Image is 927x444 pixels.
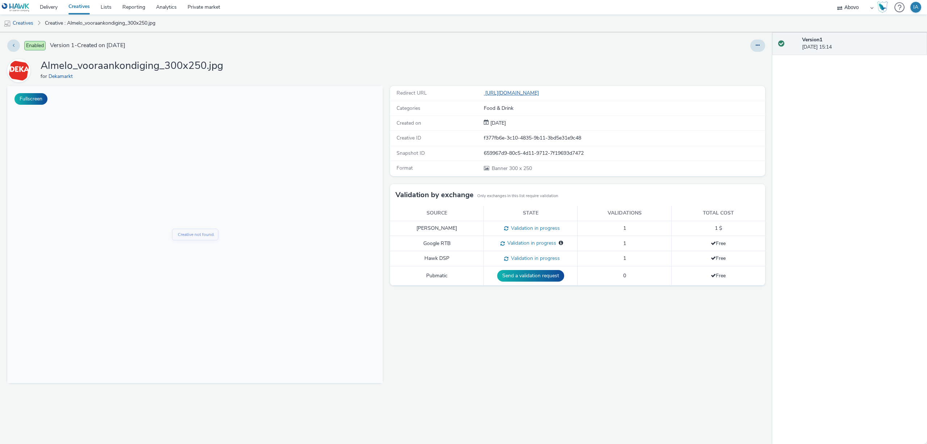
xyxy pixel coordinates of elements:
[623,255,626,262] span: 1
[913,2,918,13] div: IA
[41,73,49,80] span: for
[41,59,223,73] h1: Almelo_vooraankondiging_300x250.jpg
[508,255,560,262] span: Validation in progress
[671,206,765,221] th: Total cost
[397,134,421,141] span: Creative ID
[623,240,626,247] span: 1
[711,272,726,279] span: Free
[8,60,29,81] img: Dekamarkt
[877,1,891,13] a: Hawk Academy
[477,193,558,199] small: Only exchanges in this list require validation
[802,36,822,43] strong: Version 1
[390,221,484,236] td: [PERSON_NAME]
[41,14,159,32] a: Creative : Almelo_vooraankondiging_300x250.jpg
[802,36,921,51] div: [DATE] 15:14
[505,240,556,246] span: Validation in progress
[4,20,11,27] img: mobile
[390,266,484,286] td: Pubmatic
[24,41,46,50] span: Enabled
[171,145,207,152] div: Creative not found.
[484,134,765,142] div: f377fb6e-3c10-4835-9b11-3bd5e31e9c48
[2,3,30,12] img: undefined Logo
[397,90,427,96] span: Redirect URL
[578,206,671,221] th: Validations
[397,165,413,171] span: Format
[623,225,626,232] span: 1
[484,105,765,112] div: Food & Drink
[489,120,506,127] div: Creation 09 September 2025, 15:14
[390,236,484,251] td: Google RTB
[49,73,76,80] a: Dekamarkt
[390,251,484,266] td: Hawk DSP
[711,240,726,247] span: Free
[711,255,726,262] span: Free
[50,41,125,50] span: Version 1 - Created on [DATE]
[497,270,564,282] button: Send a validation request
[492,165,509,172] span: Banner
[491,165,532,172] span: 300 x 250
[715,225,722,232] span: 1 $
[390,206,484,221] th: Source
[508,225,560,232] span: Validation in progress
[484,206,578,221] th: State
[484,150,765,157] div: 659967d9-80c5-4d11-9712-7f19693d7472
[489,120,506,126] span: [DATE]
[397,105,420,112] span: Categories
[397,150,425,157] span: Snapshot ID
[14,93,47,105] button: Fullscreen
[397,120,421,126] span: Created on
[623,272,626,279] span: 0
[395,190,474,200] h3: Validation by exchange
[877,1,888,13] img: Hawk Academy
[484,90,542,96] a: [URL][DOMAIN_NAME]
[7,67,33,74] a: Dekamarkt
